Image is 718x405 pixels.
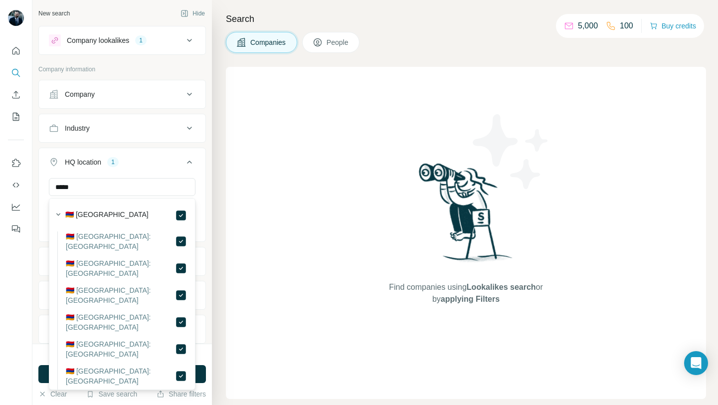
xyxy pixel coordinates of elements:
[8,220,24,238] button: Feedback
[578,20,598,32] p: 5,000
[466,107,556,197] img: Surfe Illustration - Stars
[8,86,24,104] button: Enrich CSV
[226,12,706,26] h4: Search
[8,198,24,216] button: Dashboard
[67,35,129,45] div: Company lookalikes
[66,258,175,278] label: 🇦🇲 [GEOGRAPHIC_DATA]: [GEOGRAPHIC_DATA]
[414,161,518,272] img: Surfe Illustration - Woman searching with binoculars
[66,366,175,386] label: 🇦🇲 [GEOGRAPHIC_DATA]: [GEOGRAPHIC_DATA]
[86,389,137,399] button: Save search
[65,89,95,99] div: Company
[8,64,24,82] button: Search
[8,108,24,126] button: My lists
[39,283,205,307] button: Employees (size)
[38,65,206,74] p: Company information
[327,37,350,47] span: People
[684,351,708,375] div: Open Intercom Messenger
[65,157,101,167] div: HQ location
[620,20,633,32] p: 100
[38,9,70,18] div: New search
[66,231,175,251] label: 🇦🇲 [GEOGRAPHIC_DATA]: [GEOGRAPHIC_DATA]
[250,37,287,47] span: Companies
[39,317,205,341] button: Technologies
[386,281,545,305] span: Find companies using or by
[157,389,206,399] button: Share filters
[65,209,149,221] label: 🇦🇲 [GEOGRAPHIC_DATA]
[8,42,24,60] button: Quick start
[107,158,119,167] div: 1
[38,389,67,399] button: Clear
[174,6,212,21] button: Hide
[39,249,205,273] button: Annual revenue ($)
[38,365,206,383] button: Run search
[467,283,536,291] span: Lookalikes search
[650,19,696,33] button: Buy credits
[39,28,205,52] button: Company lookalikes1
[135,36,147,45] div: 1
[66,285,175,305] label: 🇦🇲 [GEOGRAPHIC_DATA]: [GEOGRAPHIC_DATA]
[8,10,24,26] img: Avatar
[8,154,24,172] button: Use Surfe on LinkedIn
[66,312,175,332] label: 🇦🇲 [GEOGRAPHIC_DATA]: [GEOGRAPHIC_DATA]
[65,123,90,133] div: Industry
[39,150,205,178] button: HQ location1
[8,176,24,194] button: Use Surfe API
[39,116,205,140] button: Industry
[66,339,175,359] label: 🇦🇲 [GEOGRAPHIC_DATA]: [GEOGRAPHIC_DATA]
[441,295,500,303] span: applying Filters
[39,82,205,106] button: Company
